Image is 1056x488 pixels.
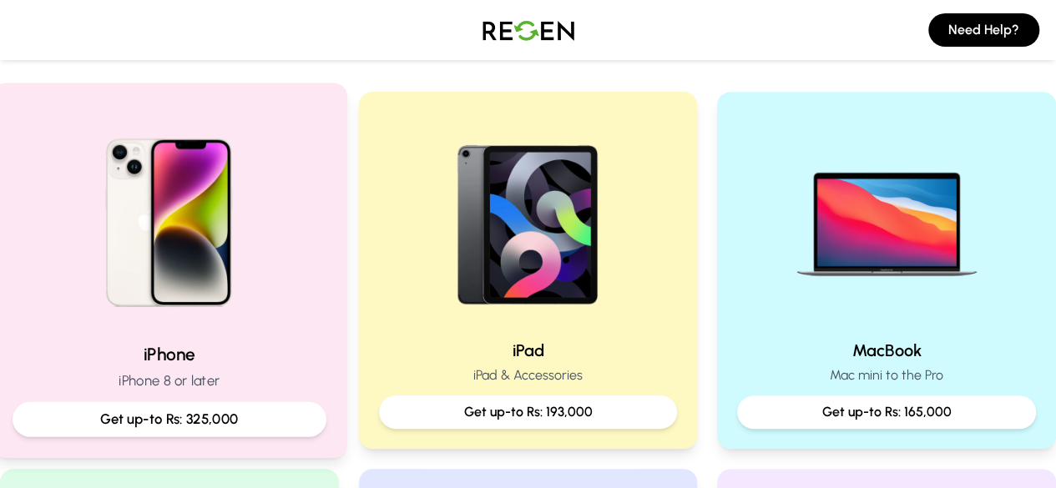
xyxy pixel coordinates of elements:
p: Get up-to Rs: 325,000 [27,409,312,430]
p: Get up-to Rs: 165,000 [750,402,1023,422]
p: iPhone 8 or later [13,370,326,391]
p: iPad & Accessories [379,365,678,385]
p: Mac mini to the Pro [737,365,1036,385]
h2: MacBook [737,339,1036,362]
img: Logo [470,7,587,53]
button: Need Help? [928,13,1039,47]
p: Get up-to Rs: 193,000 [392,402,664,422]
img: MacBook [780,112,993,325]
h2: iPad [379,339,678,362]
img: iPad [421,112,634,325]
img: iPhone [57,104,281,329]
h2: iPhone [13,342,326,366]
